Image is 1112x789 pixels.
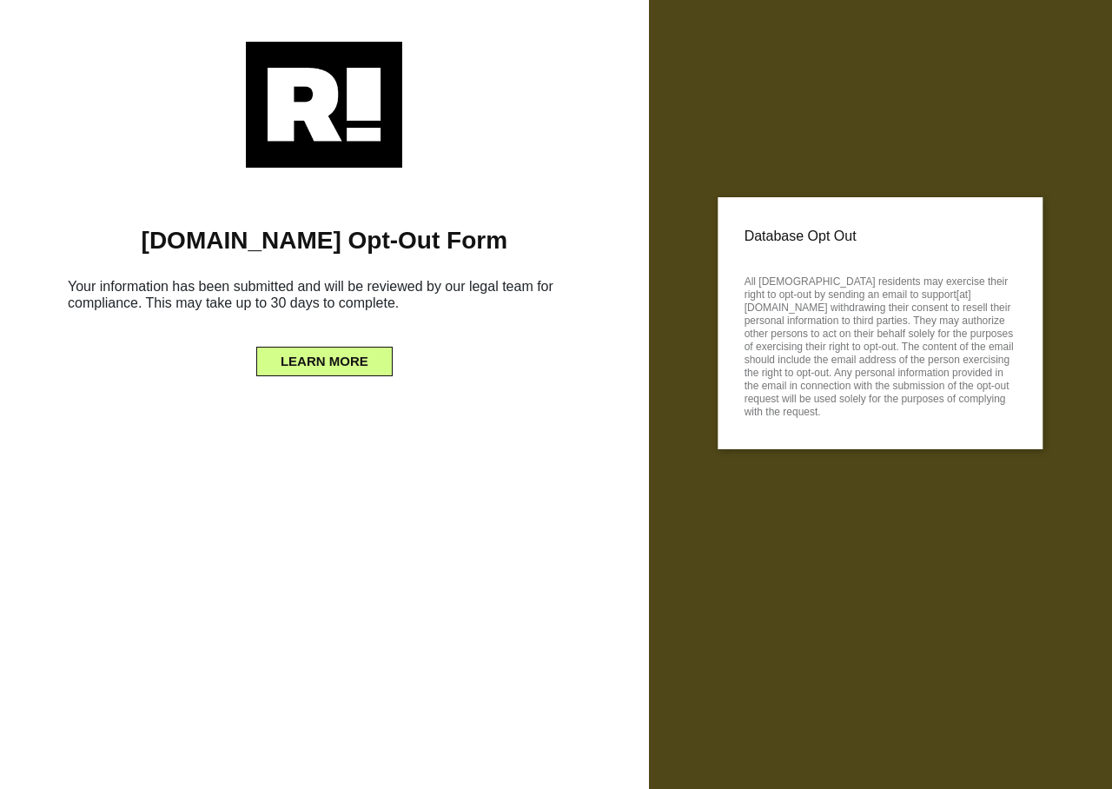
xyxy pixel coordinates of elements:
[256,349,393,363] a: LEARN MORE
[26,226,623,255] h1: [DOMAIN_NAME] Opt-Out Form
[256,347,393,376] button: LEARN MORE
[745,270,1016,419] p: All [DEMOGRAPHIC_DATA] residents may exercise their right to opt-out by sending an email to suppo...
[246,42,402,168] img: Retention.com
[745,223,1016,249] p: Database Opt Out
[26,271,623,325] h6: Your information has been submitted and will be reviewed by our legal team for compliance. This m...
